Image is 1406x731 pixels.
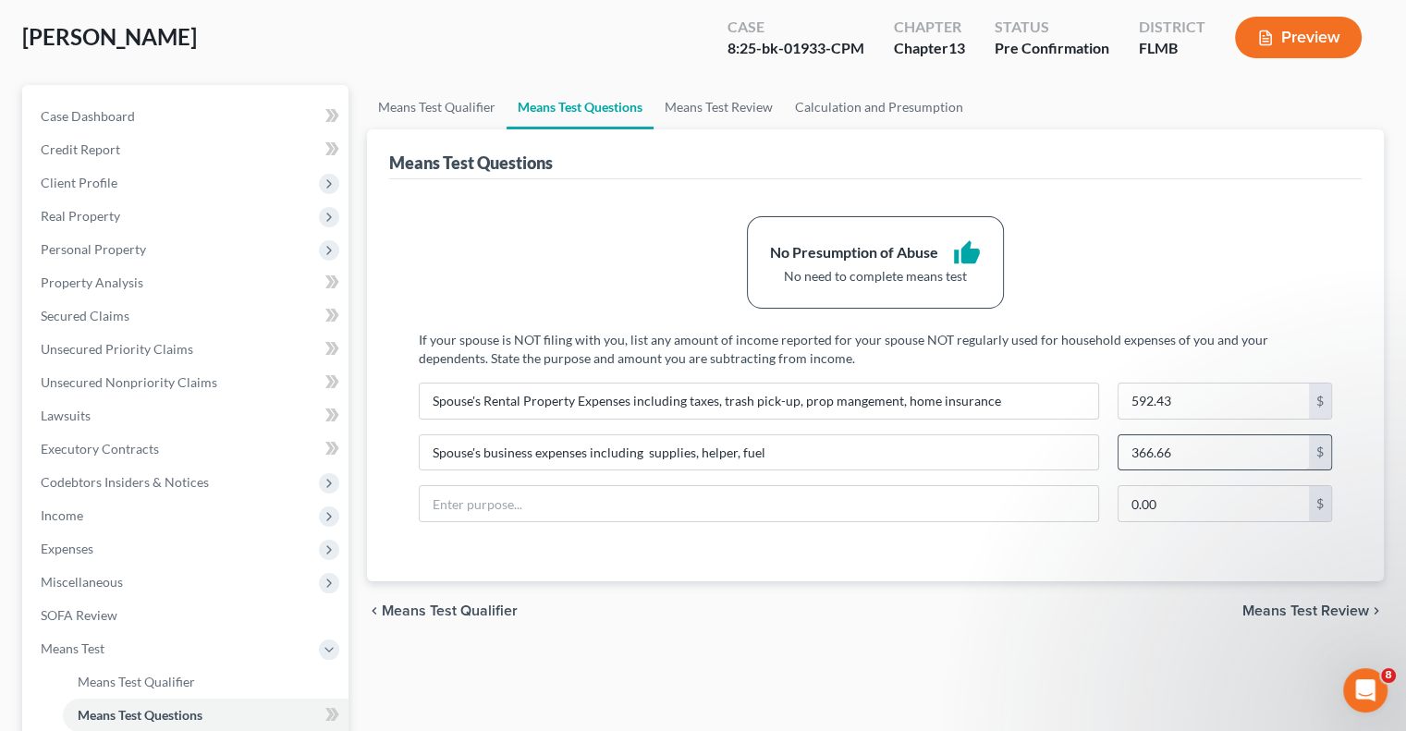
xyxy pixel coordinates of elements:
span: SOFA Review [41,607,117,623]
div: Case [727,17,864,38]
a: Property Analysis [26,266,348,299]
span: Means Test Questions [78,707,202,723]
span: Income [41,507,83,523]
span: Help [293,607,323,620]
a: Unsecured Priority Claims [26,333,348,366]
div: Chapter [894,17,965,38]
span: Personal Property [41,241,146,257]
span: Case Dashboard [41,108,135,124]
div: Send us a message [38,233,309,252]
input: Enter purpose... [420,384,1098,419]
a: Credit Report [26,133,348,166]
a: Lawsuits [26,399,348,433]
div: Statement of Financial Affairs - Attorney or Credit Counseling Fees [38,479,310,518]
p: Hi there! [37,131,333,163]
div: No Presumption of Abuse [770,242,938,263]
input: Enter purpose... [420,486,1098,521]
input: Enter purpose... [420,435,1098,470]
img: Profile image for Lindsey [216,30,253,67]
div: Close [318,30,351,63]
div: Chapter [894,38,965,59]
div: $ [1309,486,1331,521]
a: Executory Contracts [26,433,348,466]
div: Attorney's Disclosure of Compensation [38,391,310,410]
div: Form Preview Helper [38,357,310,376]
input: 0.00 [1119,486,1309,521]
i: chevron_left [367,603,382,618]
span: Means Test Qualifier [78,674,195,689]
span: Means Test [41,640,104,656]
div: We typically reply in a few hours [38,252,309,272]
span: [PERSON_NAME] [22,23,197,50]
div: Form Preview Helper [27,349,343,384]
a: Secured Claims [26,299,348,333]
div: Attorney's Disclosure of Compensation [27,384,343,418]
img: Profile image for James [181,30,218,67]
a: Means Test Qualifier [367,85,507,129]
p: If your spouse is NOT filing with you, list any amount of income reported for your spouse NOT reg... [419,331,1332,368]
div: Statement of Financial Affairs - Attorney or Credit Counseling Fees [27,471,343,525]
a: Means Test Review [654,85,784,129]
span: Codebtors Insiders & Notices [41,474,209,490]
input: 0.00 [1119,384,1309,419]
a: SOFA Review [26,599,348,632]
span: Lawsuits [41,408,91,423]
div: Means Test Questions [389,152,553,174]
iframe: Intercom live chat [1343,668,1388,713]
img: Profile image for Emma [251,30,288,67]
span: Search for help [38,314,150,334]
a: Unsecured Nonpriority Claims [26,366,348,399]
button: Messages [123,561,246,635]
div: District [1139,17,1205,38]
input: 0.00 [1119,435,1309,470]
span: Messages [153,607,217,620]
button: chevron_left Means Test Qualifier [367,603,518,618]
div: Statement of Financial Affairs - Gross Yearly Income (Other) [38,425,310,464]
a: Calculation and Presumption [784,85,974,129]
a: Case Dashboard [26,100,348,133]
button: Means Test Review chevron_right [1242,603,1384,618]
span: Property Analysis [41,274,143,290]
span: Secured Claims [41,308,129,323]
img: logo [37,42,144,58]
span: Unsecured Priority Claims [41,341,193,357]
span: Means Test Review [1242,603,1369,618]
span: 13 [948,39,965,56]
button: Search for help [27,305,343,342]
span: Unsecured Nonpriority Claims [41,374,217,390]
span: Expenses [41,541,93,556]
span: Miscellaneous [41,574,123,590]
i: thumb_up [953,239,981,267]
button: Help [247,561,370,635]
a: Means Test Qualifier [63,665,348,699]
div: 8:25-bk-01933-CPM [727,38,864,59]
div: $ [1309,384,1331,419]
span: Executory Contracts [41,441,159,457]
span: 8 [1381,668,1396,683]
span: Means Test Qualifier [382,603,518,618]
p: How can we help? [37,163,333,194]
div: Pre Confirmation [995,38,1109,59]
div: No need to complete means test [770,267,981,286]
button: Preview [1235,17,1362,58]
span: Real Property [41,208,120,224]
div: FLMB [1139,38,1205,59]
div: Statement of Financial Affairs - Gross Yearly Income (Other) [27,418,343,471]
a: Means Test Questions [507,85,654,129]
span: Home [41,607,82,620]
span: Credit Report [41,141,120,157]
i: chevron_right [1369,603,1384,618]
div: $ [1309,435,1331,470]
div: Send us a messageWe typically reply in a few hours [18,217,351,287]
span: Client Profile [41,175,117,190]
div: Status [995,17,1109,38]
